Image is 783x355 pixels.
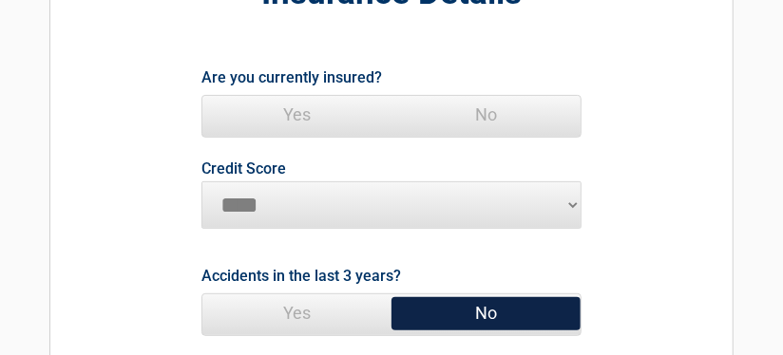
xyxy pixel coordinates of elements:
[391,294,581,332] span: No
[391,96,581,134] span: No
[202,294,391,332] span: Yes
[201,161,286,177] label: Credit Score
[201,65,382,90] label: Are you currently insured?
[202,96,391,134] span: Yes
[201,263,401,289] label: Accidents in the last 3 years?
